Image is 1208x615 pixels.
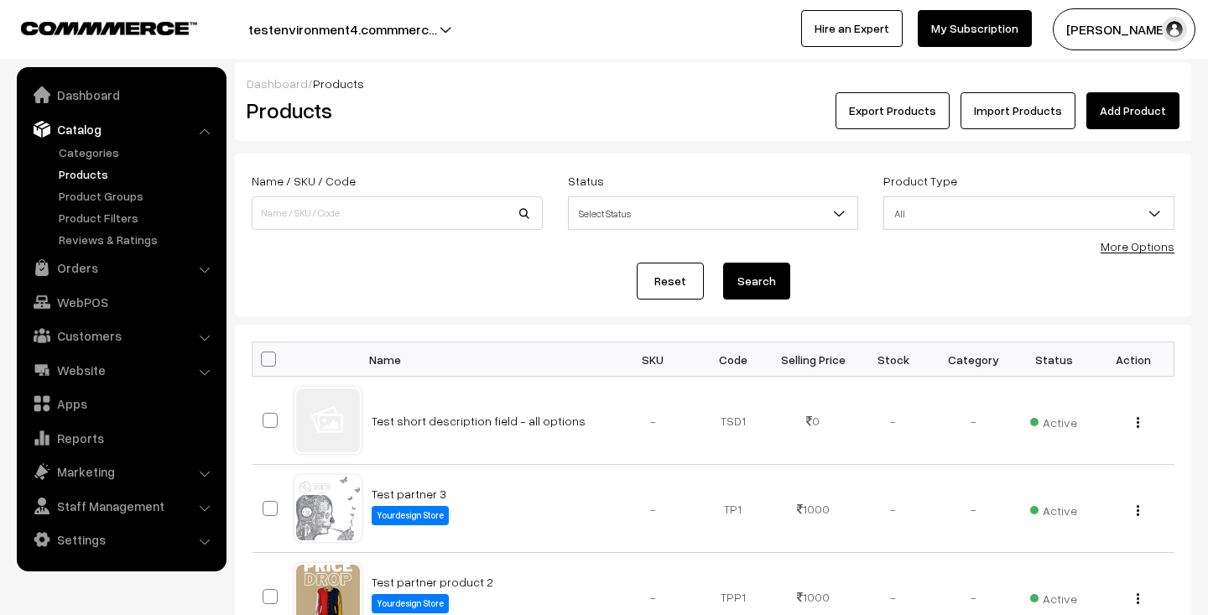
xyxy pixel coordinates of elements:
[801,10,903,47] a: Hire an Expert
[613,342,694,377] th: SKU
[934,377,1014,465] td: -
[853,342,934,377] th: Stock
[1137,593,1139,604] img: Menu
[613,377,694,465] td: -
[961,92,1075,129] a: Import Products
[836,92,950,129] button: Export Products
[313,76,364,91] span: Products
[372,594,449,613] label: Yourdesign Store
[372,575,493,589] a: Test partner product 2
[21,253,221,283] a: Orders
[853,377,934,465] td: -
[693,377,773,465] td: TSD1
[21,524,221,555] a: Settings
[21,355,221,385] a: Website
[568,196,859,230] span: Select Status
[1013,342,1094,377] th: Status
[247,76,308,91] a: Dashboard
[613,465,694,553] td: -
[693,342,773,377] th: Code
[21,114,221,144] a: Catalog
[569,199,858,228] span: Select Status
[21,80,221,110] a: Dashboard
[773,377,854,465] td: 0
[21,423,221,453] a: Reports
[693,465,773,553] td: TP1
[1162,17,1187,42] img: user
[372,506,449,525] label: Yourdesign Store
[55,209,221,227] a: Product Filters
[190,8,496,50] button: testenvironment4.commmerc…
[55,165,221,183] a: Products
[21,388,221,419] a: Apps
[884,199,1174,228] span: All
[362,342,613,377] th: Name
[918,10,1032,47] a: My Subscription
[883,172,957,190] label: Product Type
[883,196,1174,230] span: All
[1137,417,1139,428] img: Menu
[1030,586,1077,607] span: Active
[372,414,586,428] a: Test short description field - all options
[934,465,1014,553] td: -
[934,342,1014,377] th: Category
[247,97,541,123] h2: Products
[1030,409,1077,431] span: Active
[21,287,221,317] a: WebPOS
[21,456,221,487] a: Marketing
[55,187,221,205] a: Product Groups
[21,321,221,351] a: Customers
[1086,92,1179,129] a: Add Product
[372,487,446,501] a: Test partner 3
[252,196,543,230] input: Name / SKU / Code
[55,143,221,161] a: Categories
[21,491,221,521] a: Staff Management
[773,342,854,377] th: Selling Price
[568,172,604,190] label: Status
[853,465,934,553] td: -
[1030,498,1077,519] span: Active
[247,75,1179,92] div: /
[637,263,704,300] a: Reset
[21,22,197,34] img: COMMMERCE
[723,263,790,300] button: Search
[252,172,356,190] label: Name / SKU / Code
[1137,505,1139,516] img: Menu
[1094,342,1174,377] th: Action
[21,17,168,37] a: COMMMERCE
[773,465,854,553] td: 1000
[55,231,221,248] a: Reviews & Ratings
[1101,239,1174,253] a: More Options
[1053,8,1195,50] button: [PERSON_NAME]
